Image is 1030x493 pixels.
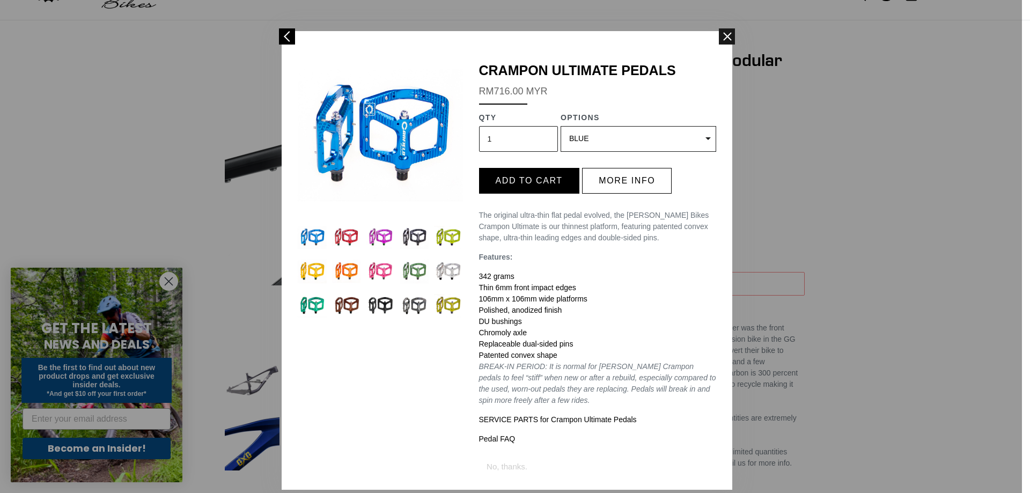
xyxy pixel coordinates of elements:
[479,316,716,327] li: DU bushings
[479,61,716,81] div: Crampon Ultimate Pedals
[582,168,672,194] button: More info
[479,415,637,424] a: SERVICE PARTS for Crampon Ultimate Pedals
[479,168,579,194] button: Add to cart
[298,53,463,218] img: Canfield-Crampon-Ultimate-Blue.jpg
[479,351,557,359] span: Patented convex shape
[479,271,716,282] li: 342 grams
[479,210,716,244] p: The original ultra-thin flat pedal evolved, the [PERSON_NAME] Bikes Crampon Ultimate is our thinn...
[479,293,716,305] li: 106mm x 106mm wide platforms
[479,282,716,293] li: Thin 6mm front impact edges
[479,253,513,261] strong: Features:
[479,362,716,404] em: BREAK-IN PERIOD: It is normal for [PERSON_NAME] Crampon pedals to feel “stiff” when new or after ...
[479,305,716,316] li: Polished, anodized finish
[561,112,716,123] div: Options
[479,339,716,350] li: Replaceable dual-sided pins
[479,112,558,123] div: QTY
[479,86,548,97] span: RM716.00 MYR
[479,435,516,443] a: Pedal FAQ
[479,327,716,339] li: Chromoly axle
[487,453,527,473] div: No, thanks.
